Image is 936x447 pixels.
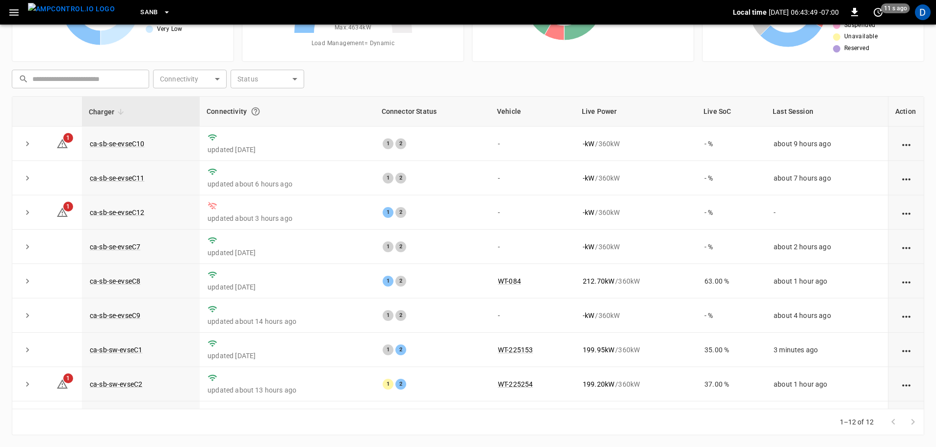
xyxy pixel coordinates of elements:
[900,379,912,389] div: action cell options
[844,44,869,53] span: Reserved
[90,277,140,285] a: ca-sb-se-evseC8
[90,140,144,148] a: ca-sb-se-evseC10
[583,139,689,149] div: / 360 kW
[697,401,766,436] td: 45.00 %
[375,97,490,127] th: Connector Status
[247,103,264,120] button: Connection between the charger and our software.
[395,344,406,355] div: 2
[140,7,158,18] span: SanB
[383,276,393,287] div: 1
[383,379,393,390] div: 1
[28,3,115,15] img: ampcontrol.io logo
[63,373,73,383] span: 1
[583,311,594,320] p: - kW
[20,274,35,289] button: expand row
[583,345,689,355] div: / 360 kW
[900,139,912,149] div: action cell options
[697,127,766,161] td: - %
[383,344,393,355] div: 1
[395,138,406,149] div: 2
[207,103,368,120] div: Connectivity
[900,345,912,355] div: action cell options
[395,276,406,287] div: 2
[766,97,888,127] th: Last Session
[900,276,912,286] div: action cell options
[900,208,912,217] div: action cell options
[20,171,35,185] button: expand row
[136,3,175,22] button: SanB
[383,173,393,184] div: 1
[766,298,888,333] td: about 4 hours ago
[583,173,594,183] p: - kW
[583,139,594,149] p: - kW
[766,127,888,161] td: about 9 hours ago
[383,310,393,321] div: 1
[733,7,767,17] p: Local time
[900,311,912,320] div: action cell options
[840,417,874,427] p: 1–12 of 12
[89,106,127,118] span: Charger
[90,243,140,251] a: ca-sb-se-evseC7
[395,207,406,218] div: 2
[490,195,575,230] td: -
[766,230,888,264] td: about 2 hours ago
[208,385,367,395] p: updated about 13 hours ago
[583,276,614,286] p: 212.70 kW
[844,32,878,42] span: Unavailable
[888,97,924,127] th: Action
[915,4,931,20] div: profile-icon
[490,161,575,195] td: -
[90,209,144,216] a: ca-sb-se-evseC12
[583,208,689,217] div: / 360 kW
[583,242,594,252] p: - kW
[335,23,371,33] span: Max. 4634 kW
[395,379,406,390] div: 2
[56,139,68,147] a: 1
[583,379,689,389] div: / 360 kW
[20,239,35,254] button: expand row
[20,205,35,220] button: expand row
[208,145,367,155] p: updated [DATE]
[697,161,766,195] td: - %
[208,213,367,223] p: updated about 3 hours ago
[769,7,839,17] p: [DATE] 06:43:49 -07:00
[697,367,766,401] td: 37.00 %
[697,230,766,264] td: - %
[490,127,575,161] td: -
[766,367,888,401] td: about 1 hour ago
[575,97,697,127] th: Live Power
[383,138,393,149] div: 1
[56,380,68,388] a: 1
[395,310,406,321] div: 2
[583,208,594,217] p: - kW
[208,282,367,292] p: updated [DATE]
[90,174,144,182] a: ca-sb-se-evseC11
[766,264,888,298] td: about 1 hour ago
[90,312,140,319] a: ca-sb-se-evseC9
[383,207,393,218] div: 1
[844,21,876,30] span: Suspended
[63,133,73,143] span: 1
[498,277,521,285] a: WT-084
[881,3,910,13] span: 11 s ago
[766,161,888,195] td: about 7 hours ago
[490,230,575,264] td: -
[766,401,888,436] td: 6 minutes ago
[583,345,614,355] p: 199.95 kW
[697,264,766,298] td: 63.00 %
[20,308,35,323] button: expand row
[90,380,142,388] a: ca-sb-sw-evseC2
[766,195,888,230] td: -
[63,202,73,211] span: 1
[583,379,614,389] p: 199.20 kW
[395,241,406,252] div: 2
[583,242,689,252] div: / 360 kW
[697,97,766,127] th: Live SoC
[697,195,766,230] td: - %
[490,298,575,333] td: -
[56,208,68,216] a: 1
[498,380,533,388] a: WT-225254
[20,136,35,151] button: expand row
[697,298,766,333] td: - %
[490,97,575,127] th: Vehicle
